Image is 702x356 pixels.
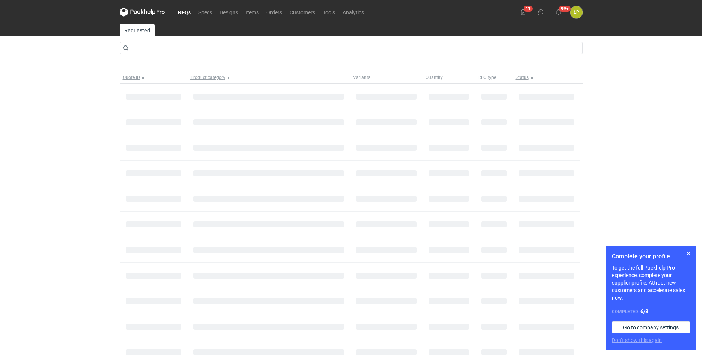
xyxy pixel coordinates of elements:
[195,8,216,17] a: Specs
[187,71,350,83] button: Product category
[612,321,690,333] a: Go to company settings
[120,24,155,36] a: Requested
[286,8,319,17] a: Customers
[517,6,529,18] button: 11
[553,6,565,18] button: 99+
[478,74,496,80] span: RFQ type
[174,8,195,17] a: RFQs
[190,74,225,80] span: Product category
[120,71,187,83] button: Quote ID
[612,264,690,301] p: To get the full Packhelp Pro experience, complete your supplier profile. Attract new customers an...
[640,308,648,314] strong: 6 / 8
[513,71,580,83] button: Status
[426,74,443,80] span: Quantity
[216,8,242,17] a: Designs
[570,6,583,18] button: ŁP
[612,308,690,315] div: Completed:
[612,252,690,261] h1: Complete your profile
[242,8,263,17] a: Items
[263,8,286,17] a: Orders
[319,8,339,17] a: Tools
[123,74,140,80] span: Quote ID
[570,6,583,18] div: Łukasz Postawa
[339,8,368,17] a: Analytics
[684,249,693,258] button: Skip for now
[516,74,529,80] span: Status
[353,74,370,80] span: Variants
[120,8,165,17] svg: Packhelp Pro
[612,336,662,344] button: Don’t show this again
